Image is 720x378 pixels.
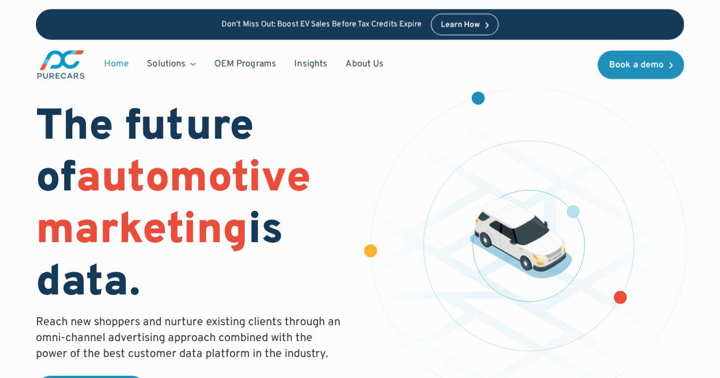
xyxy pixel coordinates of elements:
[285,53,336,75] a: Insights
[36,49,86,80] a: main
[36,102,346,310] h1: The future of is data.
[470,198,572,279] img: illustration of a vehicle
[431,14,499,35] a: Learn How
[138,53,205,75] div: Solutions
[36,152,311,259] span: automotive marketing
[221,20,422,30] p: Don’t Miss Out: Boost EV Sales Before Tax Credits Expire
[441,21,480,29] div: Learn How
[36,49,86,80] img: purecars logo
[336,53,393,75] a: About Us
[598,51,684,79] a: Book a demo
[95,53,138,75] a: Home
[609,61,664,70] div: Book a demo
[205,53,285,75] a: OEM Programs
[36,314,346,362] p: Reach new shoppers and nurture existing clients through an omni-channel advertising approach comb...
[147,58,186,70] div: Solutions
